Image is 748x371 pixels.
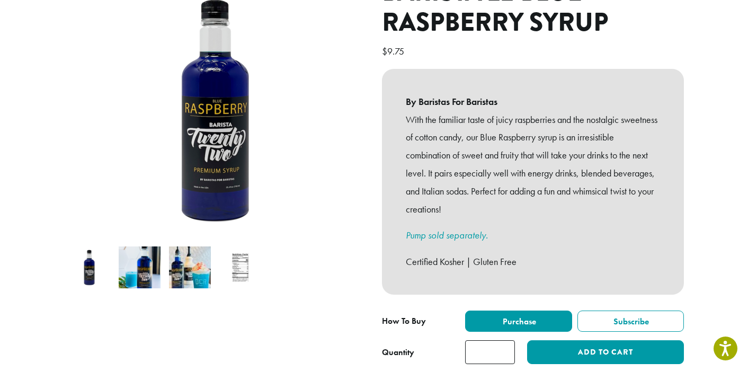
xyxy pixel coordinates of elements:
span: Purchase [501,316,536,327]
span: How To Buy [382,315,426,326]
img: Barista 22 Blue Raspberry Syrup - Image 4 [219,246,261,288]
div: Quantity [382,346,414,359]
img: Barista 22 Blue Raspberry Syrup - Image 3 [169,246,211,288]
span: Subscribe [612,316,649,327]
img: Barista 22 Blue Raspberry Syrup [68,246,110,288]
a: Pump sold separately. [406,229,488,241]
bdi: 9.75 [382,45,407,57]
span: $ [382,45,387,57]
p: Certified Kosher | Gluten Free [406,253,660,271]
button: Add to cart [527,340,684,364]
img: Barista 22 Blue Raspberry Syrup - Image 2 [119,246,161,288]
b: By Baristas For Baristas [406,93,660,111]
input: Product quantity [465,340,515,364]
p: With the familiar taste of juicy raspberries and the nostalgic sweetness of cotton candy, our Blu... [406,111,660,218]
